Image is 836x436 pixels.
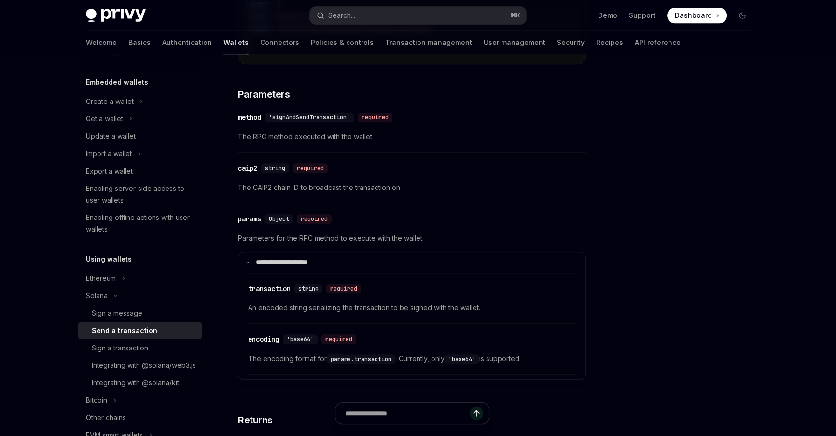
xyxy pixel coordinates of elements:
[629,11,655,20] a: Support
[238,113,261,122] div: method
[445,354,479,364] code: 'base64'
[86,412,126,423] div: Other chains
[86,183,196,206] div: Enabling server-side access to user wallets
[311,31,374,54] a: Policies & controls
[86,253,132,265] h5: Using wallets
[598,11,617,20] a: Demo
[78,287,202,305] button: Toggle Solana section
[248,334,279,344] div: encoding
[248,302,576,314] span: An encoded string serializing the transaction to be signed with the wallet.
[297,214,332,224] div: required
[92,307,142,319] div: Sign a message
[675,11,712,20] span: Dashboard
[248,353,576,364] span: The encoding format for . Currently, only is supported.
[86,31,117,54] a: Welcome
[92,377,179,389] div: Integrating with @solana/kit
[238,163,257,173] div: caip2
[735,8,750,23] button: Toggle dark mode
[86,96,134,107] div: Create a wallet
[269,114,350,121] span: 'signAndSendTransaction'
[78,180,202,209] a: Enabling server-side access to user wallets
[86,131,136,142] div: Update a wallet
[238,87,290,101] span: Parameters
[78,162,202,180] a: Export a wallet
[345,403,470,424] input: Ask a question...
[223,31,249,54] a: Wallets
[78,110,202,128] button: Toggle Get a wallet section
[86,212,196,235] div: Enabling offline actions with user wallets
[287,335,314,343] span: 'base64'
[92,325,157,336] div: Send a transaction
[510,12,520,19] span: ⌘ K
[238,233,586,244] span: Parameters for the RPC method to execute with the wallet.
[78,209,202,238] a: Enabling offline actions with user wallets
[78,409,202,426] a: Other chains
[484,31,545,54] a: User management
[310,7,526,24] button: Open search
[328,10,355,21] div: Search...
[265,164,285,172] span: string
[248,284,291,293] div: transaction
[86,165,133,177] div: Export a wallet
[385,31,472,54] a: Transaction management
[86,273,116,284] div: Ethereum
[321,334,356,344] div: required
[78,339,202,357] a: Sign a transaction
[162,31,212,54] a: Authentication
[78,93,202,110] button: Toggle Create a wallet section
[269,215,289,223] span: Object
[78,270,202,287] button: Toggle Ethereum section
[78,322,202,339] a: Send a transaction
[92,360,196,371] div: Integrating with @solana/web3.js
[86,394,107,406] div: Bitcoin
[78,145,202,162] button: Toggle Import a wallet section
[86,290,108,302] div: Solana
[326,284,361,293] div: required
[86,148,132,160] div: Import a wallet
[260,31,299,54] a: Connectors
[78,128,202,145] a: Update a wallet
[78,357,202,374] a: Integrating with @solana/web3.js
[327,354,395,364] code: params.transaction
[238,214,261,224] div: params
[78,305,202,322] a: Sign a message
[78,392,202,409] button: Toggle Bitcoin section
[238,182,586,193] span: The CAIP2 chain ID to broadcast the transaction on.
[128,31,151,54] a: Basics
[86,76,148,88] h5: Embedded wallets
[298,285,319,292] span: string
[470,407,483,420] button: Send message
[667,8,727,23] a: Dashboard
[293,163,328,173] div: required
[86,9,146,22] img: dark logo
[92,342,148,354] div: Sign a transaction
[596,31,623,54] a: Recipes
[238,131,586,143] span: The RPC method executed with the wallet.
[635,31,681,54] a: API reference
[358,113,392,122] div: required
[86,113,123,125] div: Get a wallet
[78,374,202,392] a: Integrating with @solana/kit
[557,31,585,54] a: Security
